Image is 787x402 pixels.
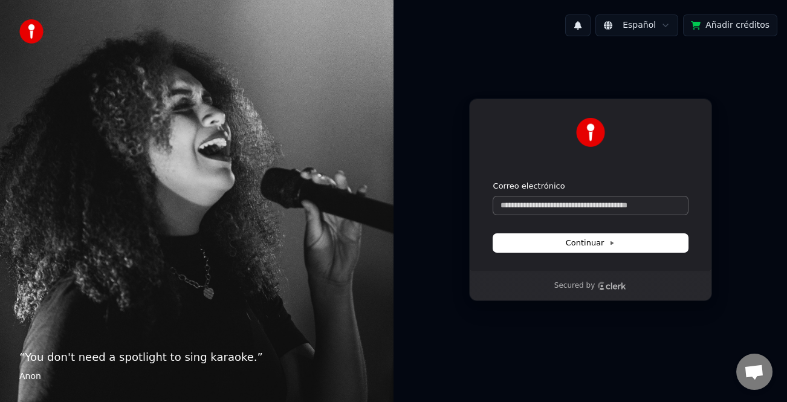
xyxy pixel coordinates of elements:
[19,19,44,44] img: youka
[597,282,626,290] a: Clerk logo
[19,349,374,366] p: “ You don't need a spotlight to sing karaoke. ”
[19,371,374,383] footer: Anon
[736,354,772,390] div: Chat abierto
[683,15,777,36] button: Añadir créditos
[493,181,565,192] label: Correo electrónico
[576,118,605,147] img: Youka
[493,234,688,252] button: Continuar
[566,238,615,248] span: Continuar
[554,281,595,291] p: Secured by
